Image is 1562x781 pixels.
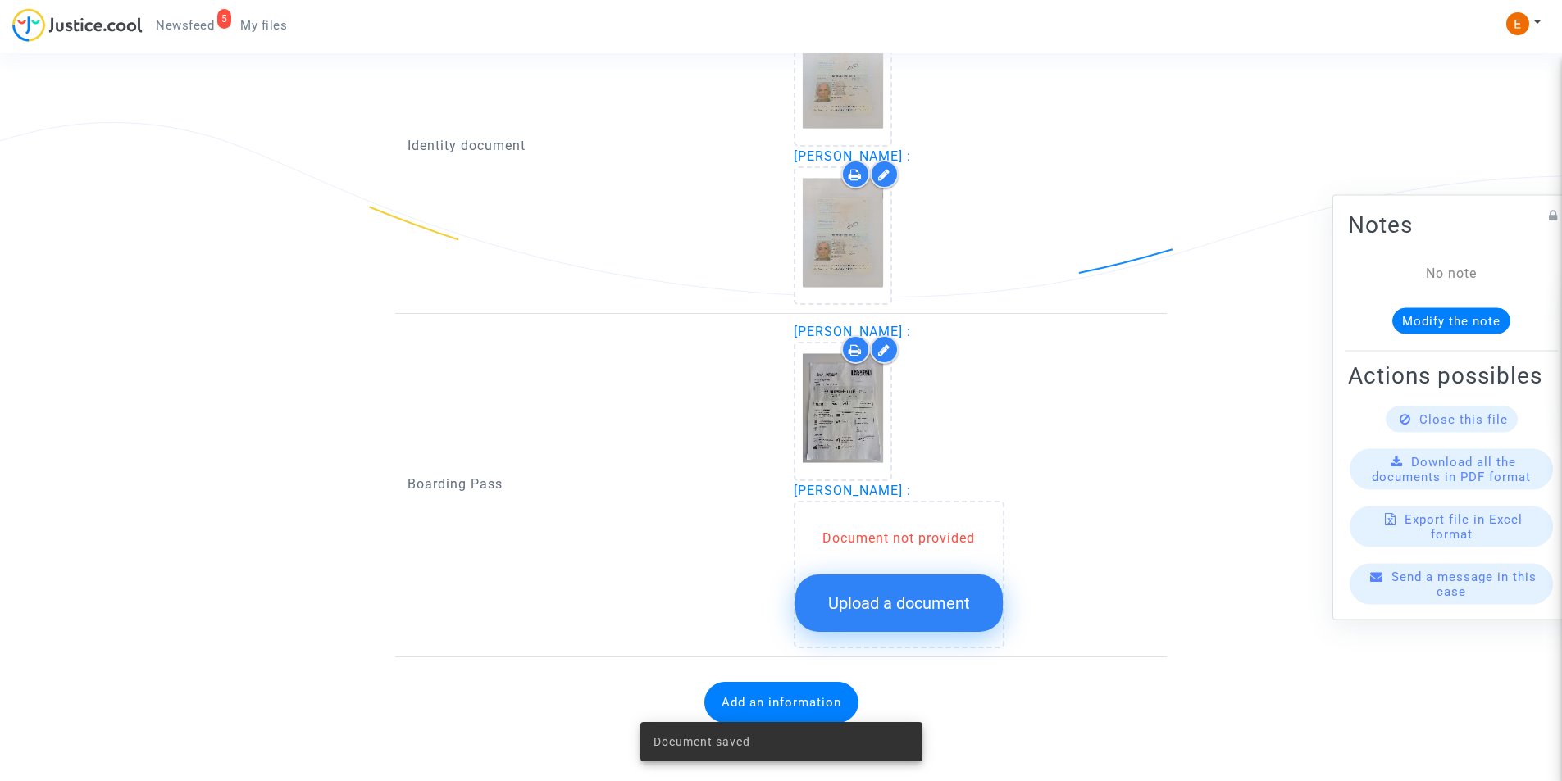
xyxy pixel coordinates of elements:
img: jc-logo.svg [12,8,143,42]
button: Add an information [704,682,858,723]
span: Newsfeed [156,18,214,33]
div: Document not provided [795,529,1003,548]
p: Identity document [408,135,769,156]
button: Modify the note [1392,307,1510,334]
p: Boarding Pass [408,474,769,494]
img: ACg8ocIeiFvHKe4dA5oeRFd_CiCnuxWUEc1A2wYhRJE3TTWt=s96-c [1506,12,1529,35]
span: [PERSON_NAME] : [794,483,911,498]
span: Export file in Excel format [1405,511,1523,541]
div: No note [1373,263,1530,283]
a: 5Newsfeed [143,13,227,38]
span: [PERSON_NAME] : [794,148,911,164]
h2: Notes [1348,210,1555,238]
button: Upload a document [795,574,1003,632]
a: My files [227,13,300,38]
span: My files [240,18,287,33]
h2: Actions possibles [1348,361,1555,389]
span: Upload a document [828,593,970,613]
div: 5 [217,9,232,29]
span: Download all the documents in PDF format [1372,454,1531,484]
span: [PERSON_NAME] : [794,324,911,339]
span: Document saved [653,733,750,750]
span: Close this file [1419,411,1508,426]
span: Send a message in this case [1391,569,1537,598]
